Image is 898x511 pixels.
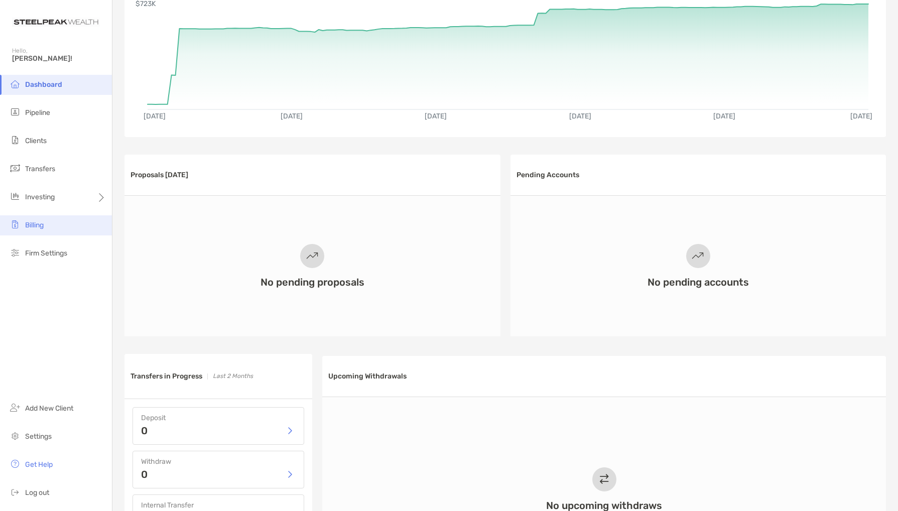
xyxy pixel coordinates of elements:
[141,501,296,509] h4: Internal Transfer
[131,372,202,380] h3: Transfers in Progress
[25,460,53,469] span: Get Help
[9,134,21,146] img: clients icon
[131,171,188,179] h3: Proposals [DATE]
[9,430,21,442] img: settings icon
[25,108,50,117] span: Pipeline
[25,165,55,173] span: Transfers
[213,370,253,382] p: Last 2 Months
[141,457,296,466] h4: Withdraw
[25,193,55,201] span: Investing
[9,246,21,259] img: firm-settings icon
[713,112,735,120] text: [DATE]
[648,276,749,288] h3: No pending accounts
[25,80,62,89] span: Dashboard
[25,432,52,441] span: Settings
[9,190,21,202] img: investing icon
[9,458,21,470] img: get-help icon
[9,402,21,414] img: add_new_client icon
[25,221,44,229] span: Billing
[141,414,296,422] h4: Deposit
[12,54,106,63] span: [PERSON_NAME]!
[281,112,303,120] text: [DATE]
[141,469,148,479] p: 0
[9,78,21,90] img: dashboard icon
[850,112,872,120] text: [DATE]
[141,426,148,436] p: 0
[25,404,73,413] span: Add New Client
[261,276,364,288] h3: No pending proposals
[9,162,21,174] img: transfers icon
[25,249,67,258] span: Firm Settings
[425,112,447,120] text: [DATE]
[25,488,49,497] span: Log out
[144,112,166,120] text: [DATE]
[12,4,100,40] img: Zoe Logo
[9,106,21,118] img: pipeline icon
[569,112,591,120] text: [DATE]
[9,486,21,498] img: logout icon
[9,218,21,230] img: billing icon
[517,171,579,179] h3: Pending Accounts
[25,137,47,145] span: Clients
[328,372,407,380] h3: Upcoming Withdrawals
